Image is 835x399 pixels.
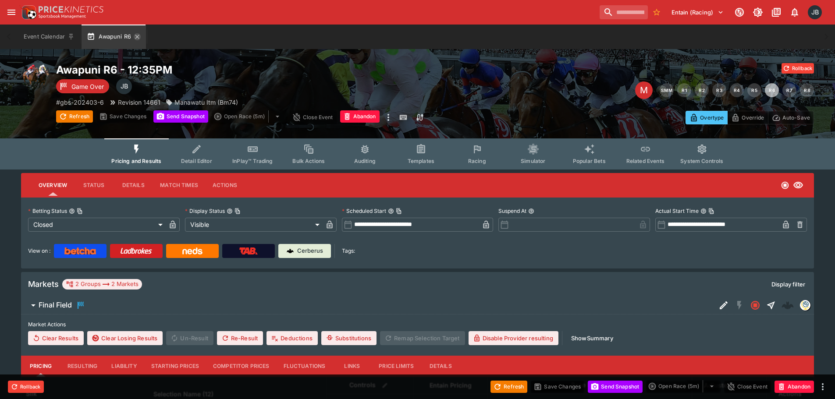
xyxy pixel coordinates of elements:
img: TabNZ [239,247,258,254]
button: Abandon [340,110,380,123]
button: Overview [32,175,74,196]
p: Manawatu Itm (Bm74) [174,98,238,107]
span: Mark an event as closed and abandoned. [340,112,380,120]
p: Betting Status [28,207,67,215]
div: Josh Brown [808,5,822,19]
button: SMM [660,83,674,97]
div: Edit Meeting [635,81,653,99]
h5: Markets [28,279,59,289]
button: R3 [712,83,726,97]
button: Refresh [490,381,527,393]
button: Starting Prices [144,356,206,377]
button: Rollback [8,381,44,393]
button: Liability [104,356,144,377]
button: R1 [677,83,691,97]
button: R2 [695,83,709,97]
button: Disable Provider resulting [469,331,558,345]
button: R6 [765,83,779,97]
span: InPlay™ Trading [232,158,273,164]
span: Mark an event as closed and abandoned. [775,381,814,390]
button: Copy To Clipboard [235,208,241,214]
button: Documentation [768,4,784,20]
div: Manawatu Itm (Bm74) [166,98,238,107]
button: Final Field [21,297,716,314]
button: Awapuni R6 [82,25,146,49]
button: Pricing [21,356,60,377]
button: more [817,381,828,392]
button: Details [114,175,153,196]
div: gbsdatafreeway [800,300,810,311]
button: Send Snapshot [153,110,208,123]
svg: Visible [793,180,803,191]
div: 2 Groups 2 Markets [66,279,139,290]
p: Scheduled Start [342,207,386,215]
button: Suspend At [528,208,534,214]
button: Status [74,175,114,196]
p: Auto-Save [782,113,810,122]
div: split button [646,380,721,392]
div: Visible [185,218,323,232]
button: Event Calendar [18,25,80,49]
span: Detail Editor [181,158,212,164]
button: Links [332,356,372,377]
input: search [600,5,648,19]
button: R5 [747,83,761,97]
h6: Final Field [39,300,72,310]
button: Deductions [266,331,318,345]
button: Betting StatusCopy To Clipboard [69,208,75,214]
button: Display filter [766,277,810,291]
button: Substitutions [321,331,377,345]
button: Auto-Save [768,111,814,124]
p: Revision 14661 [118,98,160,107]
p: Display Status [185,207,225,215]
p: Game Over [71,82,104,91]
button: Copy To Clipboard [396,208,402,214]
span: Related Events [626,158,664,164]
span: Bulk Actions [292,158,325,164]
div: split button [212,110,286,123]
button: R8 [800,83,814,97]
h2: Copy To Clipboard [56,63,435,77]
div: Start From [686,111,814,124]
span: Un-Result [166,331,213,345]
button: Straight [763,297,779,313]
button: Resulting [60,356,104,377]
button: more [383,110,394,124]
img: Neds [182,247,202,254]
button: SGM Disabled [732,297,747,313]
img: Betcha [64,247,96,254]
button: Connected to PK [732,4,747,20]
svg: Closed [781,181,789,190]
button: Clear Losing Results [87,331,163,345]
div: Closed [28,218,166,232]
span: Re-Result [217,331,263,345]
button: Select Tenant [666,5,729,19]
img: PriceKinetics Logo [19,4,37,21]
button: ShowSummary [566,331,618,345]
button: Closed [747,297,763,313]
span: System Controls [680,158,723,164]
span: Auditing [354,158,376,164]
button: Actual Start TimeCopy To Clipboard [700,208,707,214]
span: Racing [468,158,486,164]
a: Cerberus [278,244,331,258]
button: Send Snapshot [588,381,643,393]
label: Tags: [342,244,355,258]
span: Popular Bets [573,158,606,164]
p: Actual Start Time [655,207,699,215]
div: Josh Brown [116,78,132,94]
svg: Closed [750,300,760,311]
p: Copy To Clipboard [56,98,104,107]
img: PriceKinetics [39,6,103,13]
button: Competitor Prices [206,356,277,377]
button: Overtype [686,111,728,124]
nav: pagination navigation [660,83,814,97]
p: Cerberus [297,247,323,255]
button: Actions [205,175,245,196]
img: Cerberus [287,247,294,254]
button: No Bookmarks [650,5,664,19]
button: Copy To Clipboard [708,208,714,214]
p: Override [742,113,764,122]
button: Clear Results [28,331,84,345]
button: Details [421,356,460,377]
